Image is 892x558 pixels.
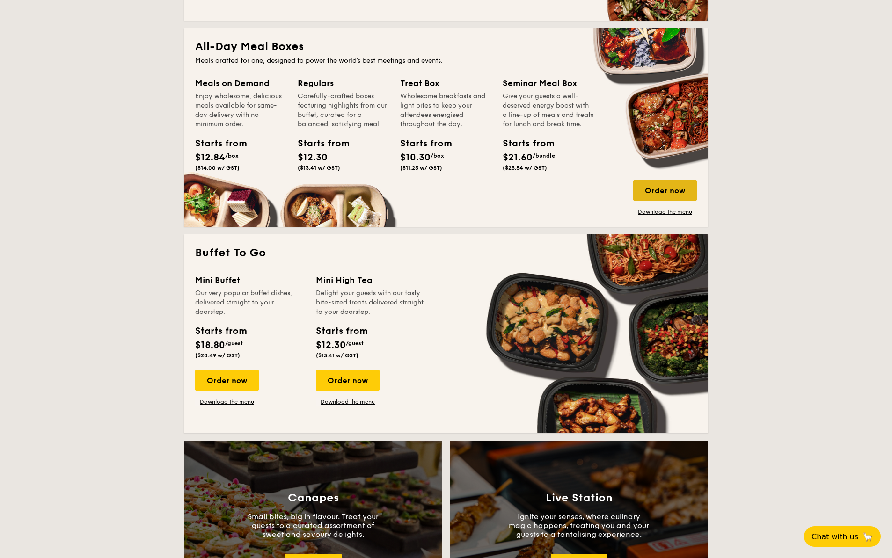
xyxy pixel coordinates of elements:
[195,92,286,129] div: Enjoy wholesome, delicious meals available for same-day delivery with no minimum order.
[298,165,340,171] span: ($13.41 w/ GST)
[316,289,425,317] div: Delight your guests with our tasty bite-sized treats delivered straight to your doorstep.
[503,77,594,90] div: Seminar Meal Box
[195,246,697,261] h2: Buffet To Go
[298,137,340,151] div: Starts from
[400,137,442,151] div: Starts from
[503,92,594,129] div: Give your guests a well-deserved energy boost with a line-up of meals and treats for lunch and br...
[195,39,697,54] h2: All-Day Meal Boxes
[316,370,380,391] div: Order now
[288,492,339,505] h3: Canapes
[298,92,389,129] div: Carefully-crafted boxes featuring highlights from our buffet, curated for a balanced, satisfying ...
[316,274,425,287] div: Mini High Tea
[503,137,545,151] div: Starts from
[503,165,547,171] span: ($23.54 w/ GST)
[243,512,383,539] p: Small bites, big in flavour. Treat your guests to a curated assortment of sweet and savoury delig...
[400,152,431,163] span: $10.30
[509,512,649,539] p: Ignite your senses, where culinary magic happens, treating you and your guests to a tantalising e...
[400,165,442,171] span: ($11.23 w/ GST)
[546,492,613,505] h3: Live Station
[316,324,367,338] div: Starts from
[195,137,237,151] div: Starts from
[195,398,259,406] a: Download the menu
[195,56,697,65] div: Meals crafted for one, designed to power the world's best meetings and events.
[400,77,491,90] div: Treat Box
[298,77,389,90] div: Regulars
[195,165,240,171] span: ($14.00 w/ GST)
[804,526,881,547] button: Chat with us🦙
[195,340,225,351] span: $18.80
[400,92,491,129] div: Wholesome breakfasts and light bites to keep your attendees energised throughout the day.
[195,152,225,163] span: $12.84
[633,208,697,216] a: Download the menu
[195,77,286,90] div: Meals on Demand
[195,274,305,287] div: Mini Buffet
[862,531,873,542] span: 🦙
[298,152,328,163] span: $12.30
[431,152,444,159] span: /box
[533,152,555,159] span: /bundle
[316,340,346,351] span: $12.30
[503,152,533,163] span: $21.60
[633,180,697,201] div: Order now
[346,340,364,347] span: /guest
[195,352,240,359] span: ($20.49 w/ GST)
[195,370,259,391] div: Order now
[195,289,305,317] div: Our very popular buffet dishes, delivered straight to your doorstep.
[225,340,243,347] span: /guest
[195,324,246,338] div: Starts from
[812,532,858,541] span: Chat with us
[316,398,380,406] a: Download the menu
[316,352,358,359] span: ($13.41 w/ GST)
[225,152,239,159] span: /box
